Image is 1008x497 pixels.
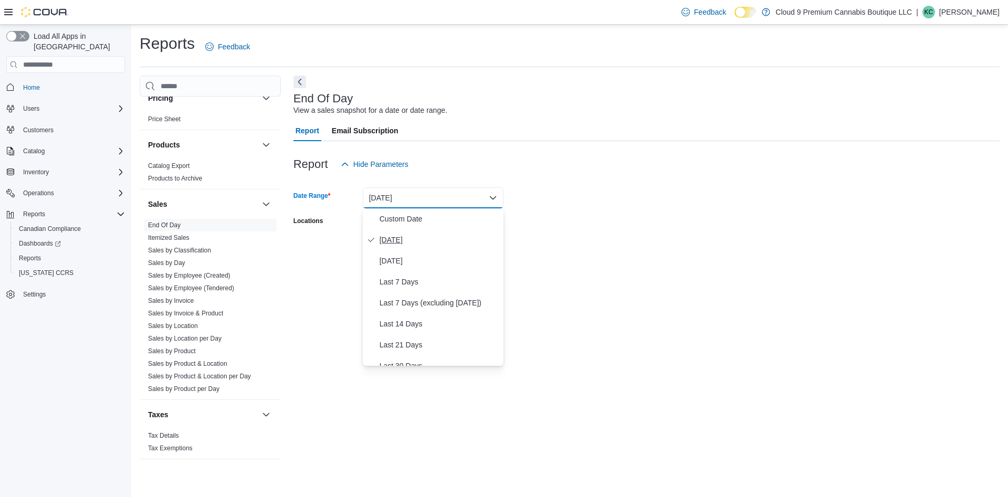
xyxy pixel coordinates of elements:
[148,347,196,355] a: Sales by Product
[148,115,181,123] span: Price Sheet
[148,247,211,254] a: Sales by Classification
[148,272,230,279] a: Sales by Employee (Created)
[148,373,251,380] a: Sales by Product & Location per Day
[23,189,54,197] span: Operations
[380,255,499,267] span: [DATE]
[363,187,503,208] button: [DATE]
[2,79,129,94] button: Home
[148,372,251,380] span: Sales by Product & Location per Day
[201,36,254,57] a: Feedback
[19,288,125,301] span: Settings
[19,225,81,233] span: Canadian Compliance
[15,223,85,235] a: Canadian Compliance
[2,207,129,221] button: Reports
[148,162,190,170] span: Catalog Export
[148,322,198,330] a: Sales by Location
[19,166,125,178] span: Inventory
[677,2,730,23] a: Feedback
[140,113,281,130] div: Pricing
[2,101,129,116] button: Users
[19,187,58,199] button: Operations
[19,288,50,301] a: Settings
[19,269,73,277] span: [US_STATE] CCRS
[332,120,398,141] span: Email Subscription
[15,252,125,265] span: Reports
[148,444,193,452] span: Tax Exemptions
[15,237,65,250] a: Dashboards
[148,93,173,103] h3: Pricing
[148,234,190,241] a: Itemized Sales
[140,33,195,54] h1: Reports
[10,221,129,236] button: Canadian Compliance
[23,126,54,134] span: Customers
[260,139,272,151] button: Products
[23,168,49,176] span: Inventory
[694,7,726,17] span: Feedback
[148,259,185,267] a: Sales by Day
[380,276,499,288] span: Last 7 Days
[15,267,125,279] span: Washington CCRS
[293,192,331,200] label: Date Range
[734,7,757,18] input: Dark Mode
[148,297,194,305] span: Sales by Invoice
[148,432,179,439] a: Tax Details
[148,360,227,367] a: Sales by Product & Location
[21,7,68,17] img: Cova
[148,310,223,317] a: Sales by Invoice & Product
[19,102,44,115] button: Users
[15,223,125,235] span: Canadian Compliance
[148,93,258,103] button: Pricing
[19,102,125,115] span: Users
[916,6,918,18] p: |
[140,160,281,189] div: Products
[148,284,234,292] span: Sales by Employee (Tendered)
[140,429,281,459] div: Taxes
[148,221,181,229] span: End Of Day
[2,144,129,158] button: Catalog
[148,385,219,393] span: Sales by Product per Day
[337,154,413,175] button: Hide Parameters
[380,339,499,351] span: Last 21 Days
[380,359,499,372] span: Last 30 Days
[293,105,447,116] div: View a sales snapshot for a date or date range.
[293,76,306,88] button: Next
[148,309,223,318] span: Sales by Invoice & Product
[23,83,40,92] span: Home
[19,254,41,262] span: Reports
[363,208,503,366] div: Select listbox
[148,409,169,420] h3: Taxes
[148,221,181,229] a: End Of Day
[218,41,250,52] span: Feedback
[23,210,45,218] span: Reports
[922,6,935,18] div: Kaziah Cyr
[148,199,167,209] h3: Sales
[293,158,328,171] h3: Report
[19,81,44,94] a: Home
[6,75,125,329] nav: Complex example
[148,115,181,123] a: Price Sheet
[148,175,202,182] a: Products to Archive
[148,246,211,255] span: Sales by Classification
[939,6,1000,18] p: [PERSON_NAME]
[2,287,129,302] button: Settings
[140,219,281,399] div: Sales
[293,217,323,225] label: Locations
[23,290,46,299] span: Settings
[19,208,125,220] span: Reports
[925,6,933,18] span: KC
[15,252,45,265] a: Reports
[148,271,230,280] span: Sales by Employee (Created)
[148,335,222,342] a: Sales by Location per Day
[19,208,49,220] button: Reports
[260,408,272,421] button: Taxes
[353,159,408,170] span: Hide Parameters
[148,174,202,183] span: Products to Archive
[148,385,219,393] a: Sales by Product per Day
[23,147,45,155] span: Catalog
[15,267,78,279] a: [US_STATE] CCRS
